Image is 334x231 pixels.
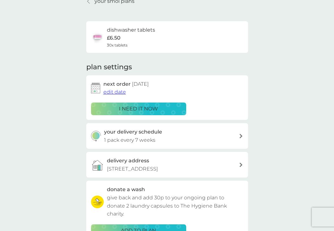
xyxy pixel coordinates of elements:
h2: next order [103,80,149,88]
h6: dishwasher tablets [107,26,155,34]
p: give back and add 30p to your ongoing plan to donate 2 laundry capsules to The Hygiene Bank charity. [107,194,243,218]
h2: plan settings [86,62,132,72]
span: edit date [103,89,126,95]
button: i need it now [91,103,186,115]
p: £6.50 [107,34,121,42]
p: 1 pack every 7 weeks [104,136,155,144]
h3: your delivery schedule [104,128,162,136]
span: [DATE] [132,81,149,87]
p: i need it now [119,105,158,113]
p: [STREET_ADDRESS] [107,165,158,173]
a: delivery address[STREET_ADDRESS] [86,152,248,178]
button: your delivery schedule1 pack every 7 weeks [86,123,248,149]
button: edit date [103,88,126,96]
span: 30x tablets [107,42,128,48]
h3: delivery address [107,157,149,165]
h3: donate a wash [107,185,145,194]
img: dishwasher tablets [91,31,104,43]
